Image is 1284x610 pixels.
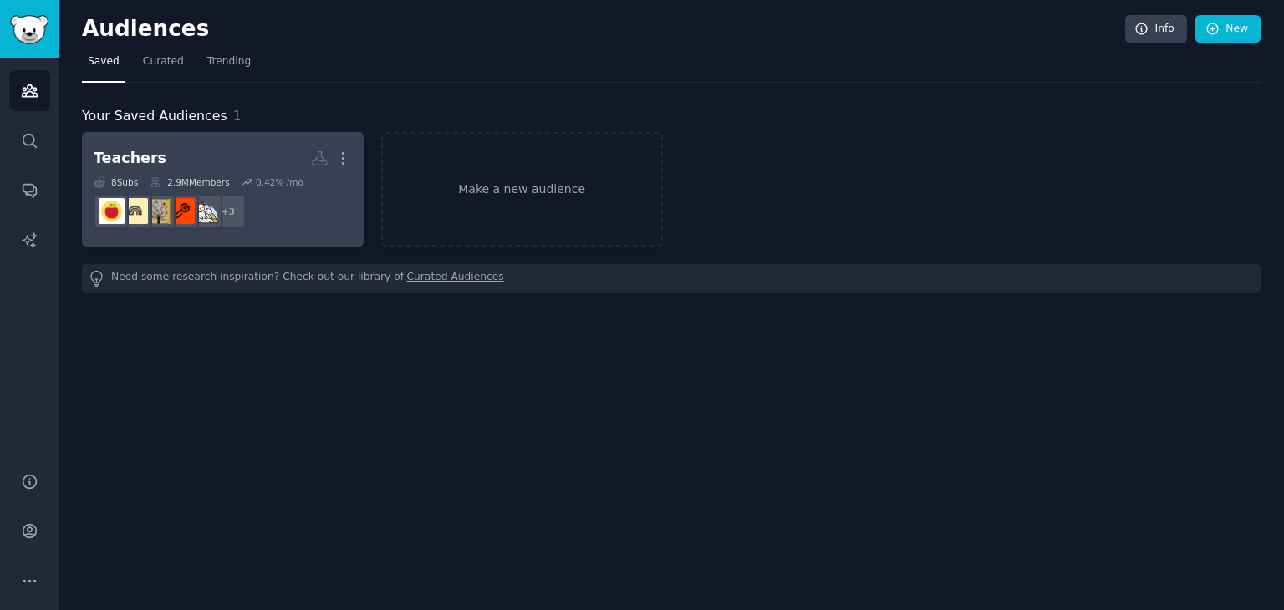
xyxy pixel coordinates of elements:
div: Need some research inspiration? Check out our library of [82,264,1261,293]
a: New [1195,15,1261,43]
a: Curated [137,48,190,83]
h2: Audiences [82,16,1125,43]
span: Curated [143,54,184,69]
div: Teachers [94,148,166,169]
div: 2.9M Members [150,176,229,188]
img: teachingresources [169,198,195,224]
span: Trending [207,54,251,69]
div: + 3 [211,194,246,229]
a: Teachers8Subs2.9MMembers0.42% /mo+3homeschoolteachingresourcesteachingAustralianTeachersTeachers [82,132,364,247]
a: Trending [201,48,257,83]
span: Saved [88,54,120,69]
span: Your Saved Audiences [82,106,227,127]
a: Saved [82,48,125,83]
img: GummySearch logo [10,15,48,44]
a: Curated Audiences [407,270,504,287]
img: teaching [145,198,171,224]
a: Make a new audience [381,132,663,247]
img: Teachers [99,198,125,224]
a: Info [1125,15,1187,43]
div: 8 Sub s [94,176,138,188]
div: 0.42 % /mo [256,176,303,188]
span: 1 [233,108,242,124]
img: AustralianTeachers [122,198,148,224]
img: homeschool [192,198,218,224]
